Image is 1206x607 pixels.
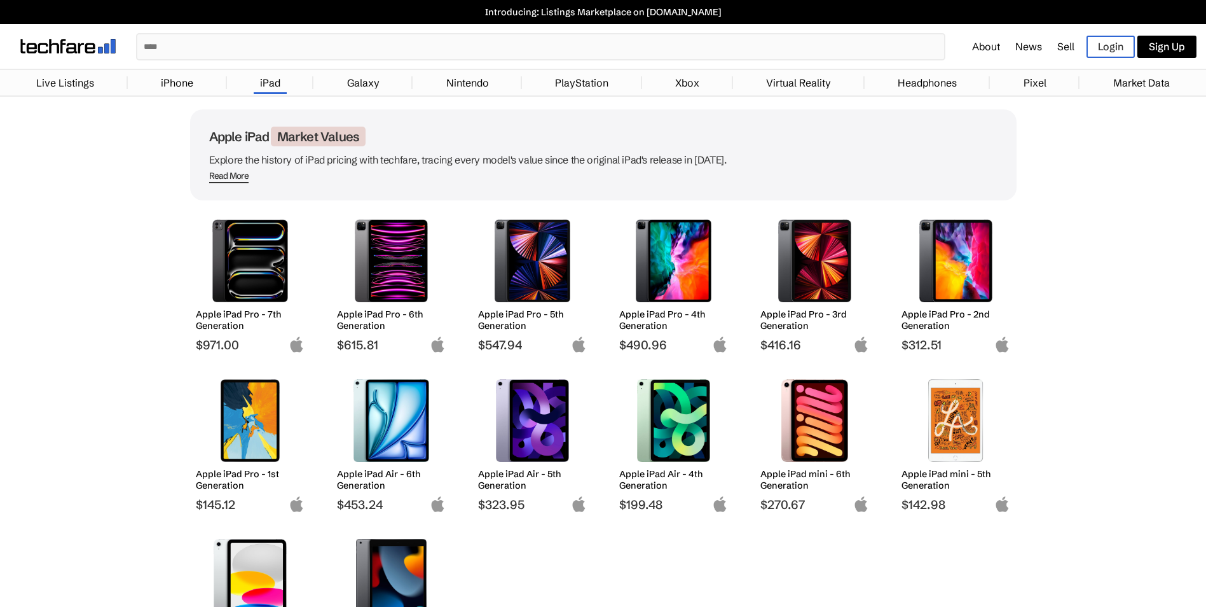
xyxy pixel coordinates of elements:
img: apple-logo [712,337,728,352]
h2: Apple iPad Pro - 3rd Generation [760,309,869,331]
span: $615.81 [337,337,446,352]
a: Login [1086,36,1135,58]
span: Market Values [271,127,366,146]
a: News [1015,40,1042,53]
a: iPhone [154,70,200,95]
h2: Apple iPad Pro - 6th Generation [337,309,446,331]
a: iPad [254,70,287,95]
img: apple-logo [430,496,446,512]
a: Apple iPad Pro 2nd Generation Apple iPad Pro - 2nd Generation $312.51 apple-logo [896,213,1017,352]
h2: Apple iPad Pro - 7th Generation [196,309,305,331]
a: Apple iPad Pro 4th Generation Apple iPad Pro - 4th Generation $490.96 apple-logo [613,213,734,352]
span: $323.95 [478,497,587,512]
a: Apple iPad Pro 3rd Generation Apple iPad Pro - 3rd Generation $416.16 apple-logo [755,213,875,352]
a: Virtual Reality [760,70,837,95]
a: Market Data [1107,70,1176,95]
a: Apple iPad Air 6th Generation Apple iPad Air - 6th Generation $453.24 apple-logo [331,373,452,512]
img: apple-logo [289,337,305,352]
img: apple-logo [571,496,587,512]
img: Apple iPad Air 5th Generation [488,379,577,462]
p: Explore the history of iPad pricing with techfare, tracing every model's value since the original... [209,151,997,169]
span: $312.51 [901,337,1010,352]
img: Apple iPad Pro 4th Generation [629,220,718,302]
a: Headphones [891,70,963,95]
a: Apple iPad Pro 7th Generation Apple iPad Pro - 7th Generation $971.00 apple-logo [190,213,311,352]
a: Sell [1057,40,1074,53]
img: apple-logo [994,337,1010,352]
h1: Apple iPad [209,129,997,144]
a: Apple iPad Pro 5th Generation Apple iPad Pro - 5th Generation $547.94 apple-logo [472,213,593,352]
img: Apple iPad Pro 3rd Generation [770,220,860,302]
a: Apple iPad Air 4th Generation Apple iPad Air - 4th Generation $199.48 apple-logo [613,373,734,512]
a: Live Listings [30,70,100,95]
span: $270.67 [760,497,869,512]
span: $490.96 [619,337,728,352]
img: Apple iPad Pro 2nd Generation [911,220,1001,302]
a: Apple iPad Pro 6th Generation Apple iPad Pro - 6th Generation $615.81 apple-logo [331,213,452,352]
a: Apple iPad mini 6th Generation Apple iPad mini - 6th Generation $270.67 apple-logo [755,373,875,512]
img: Apple iPad mini 6th Generation [770,379,860,462]
span: $453.24 [337,497,446,512]
span: $199.48 [619,497,728,512]
img: apple-logo [430,337,446,352]
a: Apple iPad Pro 1st Generation Apple iPad Pro - 1st Generation $145.12 apple-logo [190,373,311,512]
a: Galaxy [341,70,386,95]
img: techfare logo [20,39,116,53]
img: Apple iPad Air 6th Generation [346,379,436,462]
span: Read More [209,171,249,183]
a: Pixel [1017,70,1053,95]
a: Apple iPad mini 5th Generation Apple iPad mini - 5th Generation $142.98 apple-logo [896,373,1017,512]
img: Apple iPad Air 4th Generation [629,379,718,462]
img: apple-logo [853,337,869,352]
h2: Apple iPad Pro - 5th Generation [478,309,587,331]
a: Apple iPad Air 5th Generation Apple iPad Air - 5th Generation $323.95 apple-logo [472,373,593,512]
a: Xbox [669,70,706,95]
img: Apple iPad Pro 1st Generation [205,379,295,462]
a: About [972,40,1000,53]
span: $971.00 [196,337,305,352]
h2: Apple iPad Air - 4th Generation [619,468,728,491]
h2: Apple iPad Pro - 4th Generation [619,309,728,331]
span: $547.94 [478,337,587,352]
h2: Apple iPad Air - 6th Generation [337,468,446,491]
img: Apple iPad Pro 6th Generation [346,220,436,302]
span: $416.16 [760,337,869,352]
img: apple-logo [712,496,728,512]
div: Read More [209,171,249,181]
a: PlayStation [549,70,615,95]
h2: Apple iPad Pro - 1st Generation [196,468,305,491]
h2: Apple iPad Pro - 2nd Generation [901,309,1010,331]
h2: Apple iPad Air - 5th Generation [478,468,587,491]
img: apple-logo [853,496,869,512]
img: apple-logo [289,496,305,512]
a: Nintendo [440,70,495,95]
h2: Apple iPad mini - 6th Generation [760,468,869,491]
h2: Apple iPad mini - 5th Generation [901,468,1010,491]
span: $145.12 [196,497,305,512]
a: Introducing: Listings Marketplace on [DOMAIN_NAME] [6,6,1200,18]
img: apple-logo [571,337,587,352]
img: apple-logo [994,496,1010,512]
a: Sign Up [1137,36,1196,58]
span: $142.98 [901,497,1010,512]
img: Apple iPad mini 5th Generation [911,379,1001,462]
img: Apple iPad Pro 7th Generation [205,220,295,302]
img: Apple iPad Pro 5th Generation [488,220,577,302]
